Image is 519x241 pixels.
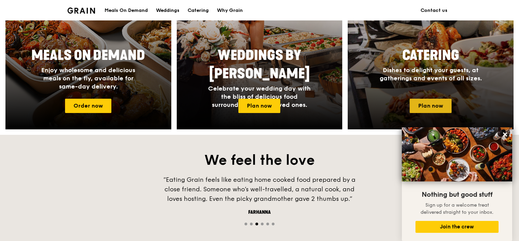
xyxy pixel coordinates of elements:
span: Go to slide 2 [250,223,253,225]
span: Weddings by [PERSON_NAME] [209,47,310,82]
span: Go to slide 6 [272,223,274,225]
div: “Eating Grain feels like eating home cooked food prepared by a close friend. Someone who’s well-t... [157,175,362,204]
div: Weddings [156,0,179,21]
span: Go to slide 1 [245,223,247,225]
img: Grain [67,7,95,14]
div: Meals On Demand [105,0,148,21]
div: Farhanna [157,209,362,216]
a: Weddings [152,0,184,21]
span: Go to slide 5 [266,223,269,225]
a: Plan now [238,99,280,113]
button: Close [500,129,510,140]
span: Enjoy wholesome and delicious meals on the fly, available for same-day delivery. [41,66,135,90]
span: Sign up for a welcome treat delivered straight to your inbox. [421,202,493,215]
span: Go to slide 3 [255,223,258,225]
span: Celebrate your wedding day with the bliss of delicious food surrounded by your loved ones. [208,85,311,109]
a: Plan now [410,99,452,113]
button: Join the crew [415,221,499,233]
div: Why Grain [217,0,243,21]
a: Order now [65,99,111,113]
span: Go to slide 4 [261,223,264,225]
a: Catering [184,0,213,21]
span: Nothing but good stuff [422,191,492,199]
span: Dishes to delight your guests, at gatherings and events of all sizes. [380,66,482,82]
div: Catering [188,0,209,21]
a: Contact us [416,0,452,21]
a: Why Grain [213,0,247,21]
img: DSC07876-Edit02-Large.jpeg [402,127,512,181]
span: Meals On Demand [31,47,145,64]
span: Catering [402,47,459,64]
